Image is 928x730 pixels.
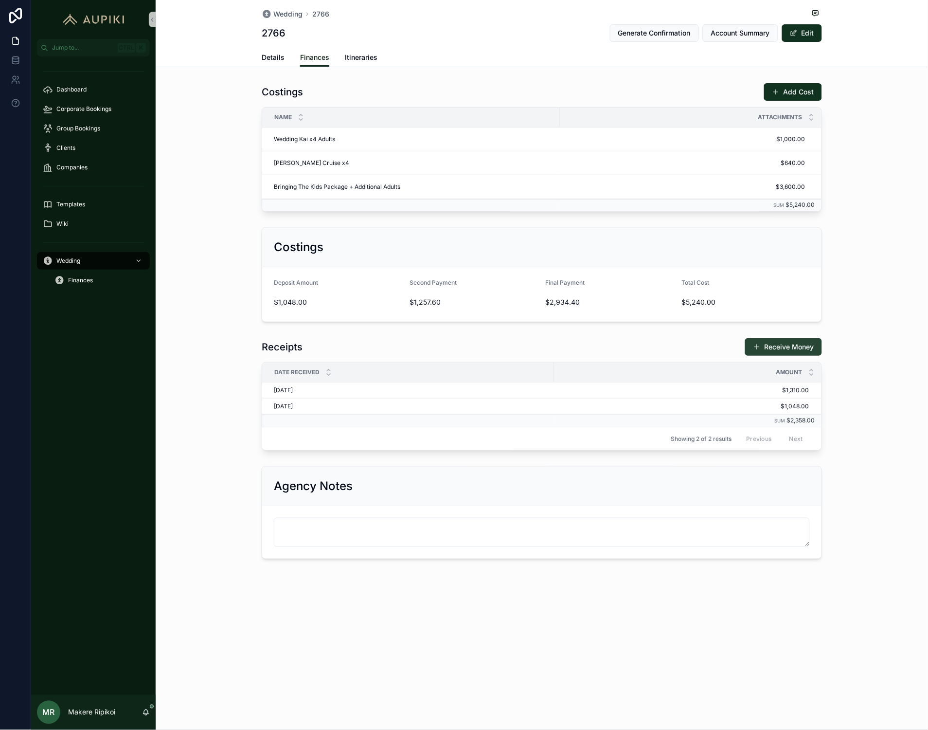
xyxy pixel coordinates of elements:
[273,9,303,19] span: Wedding
[300,53,329,62] span: Finances
[560,155,809,171] a: $640.00
[671,435,732,443] span: Showing 2 of 2 results
[262,340,303,354] h1: Receipts
[786,201,815,208] span: $5,240.00
[345,53,377,62] span: Itineraries
[300,49,329,67] a: Finances
[682,297,810,307] span: $5,240.00
[345,49,377,68] a: Itineraries
[68,708,115,717] p: Makere Ripikoi
[312,9,329,19] a: 2766
[274,402,548,410] a: [DATE]
[56,86,87,93] span: Dashboard
[37,139,150,157] a: Clients
[37,39,150,56] button: Jump to...CtrlK
[564,135,805,143] span: $1,000.00
[787,417,815,424] span: $2,358.00
[37,159,150,176] a: Companies
[137,44,145,52] span: K
[610,24,699,42] button: Generate Confirmation
[56,201,85,208] span: Templates
[37,81,150,98] a: Dashboard
[56,257,80,265] span: Wedding
[711,28,770,38] span: Account Summary
[52,44,114,52] span: Jump to...
[68,276,93,284] span: Finances
[118,43,135,53] span: Ctrl
[56,105,111,113] span: Corporate Bookings
[37,120,150,137] a: Group Bookings
[618,28,691,38] span: Generate Confirmation
[58,12,129,27] img: App logo
[274,159,554,167] a: [PERSON_NAME] Cruise x4
[262,85,303,99] h1: Costings
[43,707,55,718] span: MR
[758,113,803,121] span: Attachments
[262,9,303,19] a: Wedding
[745,338,822,356] button: Receive Money
[37,252,150,270] a: Wedding
[56,144,75,152] span: Clients
[274,297,402,307] span: $1,048.00
[564,183,805,191] span: $3,600.00
[682,279,710,286] span: Total Cost
[274,135,335,143] span: Wedding Kai x4 Adults
[56,220,69,228] span: Wiki
[564,159,805,167] span: $640.00
[262,49,285,68] a: Details
[262,26,286,40] h1: 2766
[560,179,809,195] a: $3,600.00
[274,159,349,167] span: [PERSON_NAME] Cruise x4
[37,100,150,118] a: Corporate Bookings
[274,386,293,394] span: [DATE]
[773,202,784,208] small: Sum
[554,386,809,394] a: $1,310.00
[274,402,293,410] span: [DATE]
[274,113,292,121] span: Name
[37,215,150,233] a: Wiki
[782,24,822,42] button: Edit
[56,164,88,171] span: Companies
[546,297,674,307] span: $2,934.40
[274,279,318,286] span: Deposit Amount
[37,196,150,213] a: Templates
[274,183,554,191] a: Bringing The Kids Package + Additional Adults
[554,402,809,410] a: $1,048.00
[274,386,548,394] a: [DATE]
[764,83,822,101] button: Add Cost
[776,368,803,376] span: Amount
[774,418,785,423] small: Sum
[410,297,538,307] span: $1,257.60
[274,135,554,143] a: Wedding Kai x4 Adults
[560,131,809,147] a: $1,000.00
[703,24,778,42] button: Account Summary
[274,239,323,255] h2: Costings
[56,125,100,132] span: Group Bookings
[31,56,156,302] div: scrollable content
[274,478,353,494] h2: Agency Notes
[274,368,320,376] span: Date Received
[49,272,150,289] a: Finances
[274,183,400,191] span: Bringing The Kids Package + Additional Adults
[410,279,457,286] span: Second Payment
[546,279,585,286] span: Final Payment
[262,53,285,62] span: Details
